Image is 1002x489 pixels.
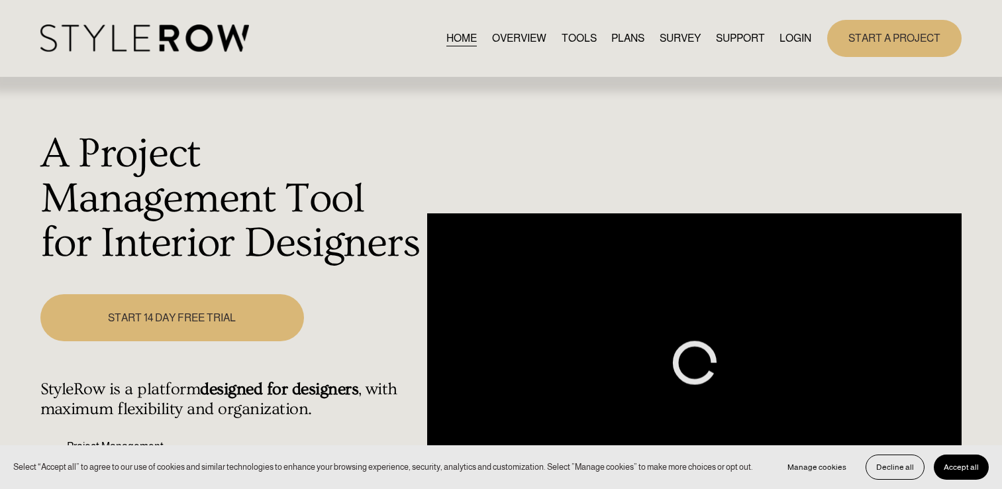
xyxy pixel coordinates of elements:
[67,439,421,455] p: Project Management
[40,294,304,341] a: START 14 DAY FREE TRIAL
[40,380,421,419] h4: StyleRow is a platform , with maximum flexibility and organization.
[611,29,644,47] a: PLANS
[562,29,597,47] a: TOOLS
[40,25,249,52] img: StyleRow
[944,462,979,472] span: Accept all
[13,461,753,473] p: Select “Accept all” to agree to our use of cookies and similar technologies to enhance your brows...
[779,29,811,47] a: LOGIN
[827,20,962,56] a: START A PROJECT
[660,29,701,47] a: SURVEY
[716,29,765,47] a: folder dropdown
[40,132,421,266] h1: A Project Management Tool for Interior Designers
[777,455,856,480] button: Manage cookies
[866,455,925,480] button: Decline all
[716,30,765,46] span: SUPPORT
[446,29,477,47] a: HOME
[200,380,358,399] strong: designed for designers
[787,462,846,472] span: Manage cookies
[934,455,989,480] button: Accept all
[492,29,546,47] a: OVERVIEW
[876,462,914,472] span: Decline all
